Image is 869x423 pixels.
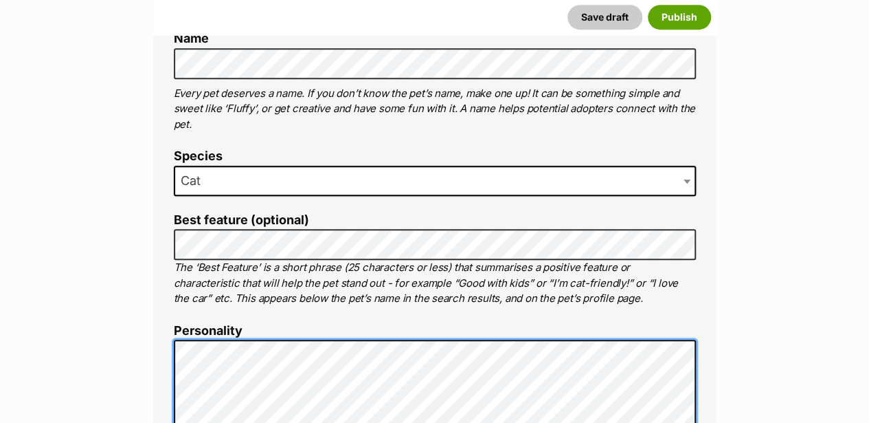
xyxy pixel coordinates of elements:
p: Every pet deserves a name. If you don’t know the pet’s name, make one up! It can be something sim... [174,86,696,133]
span: Cat [175,171,214,191]
label: Species [174,149,696,164]
label: Name [174,32,696,46]
p: The ‘Best Feature’ is a short phrase (25 characters or less) that summarises a positive feature o... [174,260,696,307]
button: Publish [648,5,711,30]
label: Personality [174,324,696,338]
button: Save draft [567,5,642,30]
span: Cat [174,166,696,196]
label: Best feature (optional) [174,213,696,228]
